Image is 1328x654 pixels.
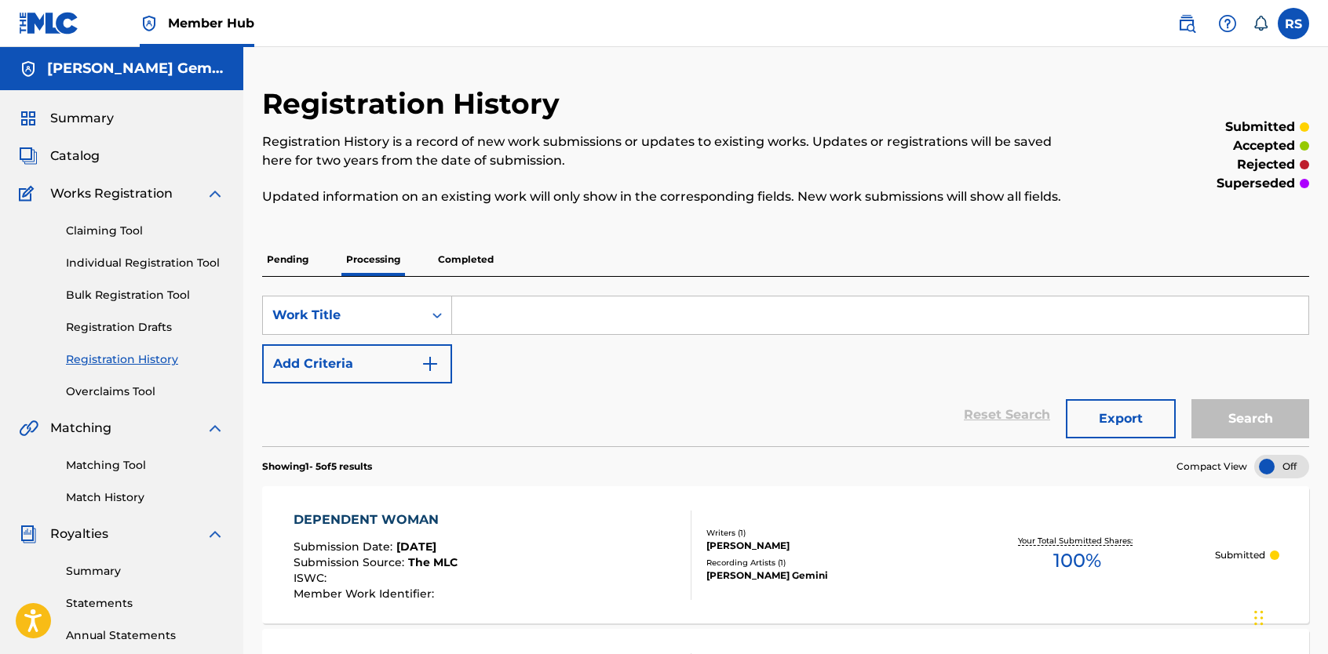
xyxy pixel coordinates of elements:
p: superseded [1217,174,1295,193]
p: Showing 1 - 5 of 5 results [262,460,372,474]
img: Accounts [19,60,38,78]
a: DEPENDENT WOMANSubmission Date:[DATE]Submission Source:The MLCISWC:Member Work Identifier:Writers... [262,486,1309,623]
button: Export [1066,399,1176,438]
img: Top Rightsholder [140,14,159,33]
img: search [1177,14,1196,33]
img: Matching [19,419,38,438]
h5: Richelle Gemini [47,60,224,78]
img: help [1218,14,1237,33]
p: submitted [1225,118,1295,136]
div: Notifications [1253,16,1268,31]
a: Individual Registration Tool [66,255,224,271]
p: Pending [262,243,313,276]
a: Registration Drafts [66,319,224,336]
img: Summary [19,109,38,128]
span: Submission Date : [294,540,396,554]
div: User Menu [1278,8,1309,39]
a: Bulk Registration Tool [66,287,224,303]
h2: Registration History [262,86,567,122]
img: Catalog [19,147,38,165]
a: Public Search [1171,8,1202,39]
a: Annual Statements [66,627,224,644]
a: Matching Tool [66,457,224,474]
div: DEPENDENT WOMAN [294,510,458,529]
span: Member Work Identifier : [294,587,438,601]
img: Works Registration [19,184,39,203]
img: expand [206,184,224,203]
div: Recording Artists ( 1 ) [706,557,940,569]
p: Processing [341,243,405,276]
a: Registration History [66,351,224,368]
a: Match History [66,489,224,506]
p: Registration History is a record of new work submissions or updates to existing works. Updates or... [262,133,1068,170]
span: The MLC [408,555,458,569]
p: Your Total Submitted Shares: [1018,535,1136,547]
span: Matching [50,419,111,438]
span: Compact View [1177,460,1247,474]
div: Drag [1254,594,1264,641]
span: Catalog [50,147,100,165]
div: Work Title [272,306,414,325]
p: Submitted [1215,548,1265,562]
img: MLC Logo [19,12,79,35]
div: Help [1212,8,1243,39]
a: CatalogCatalog [19,147,100,165]
img: expand [206,525,224,543]
span: Member Hub [168,14,254,32]
span: ISWC : [294,571,330,585]
p: Updated information on an existing work will only show in the corresponding fields. New work subm... [262,187,1068,206]
span: Submission Source : [294,555,408,569]
form: Search Form [262,296,1309,446]
a: Overclaims Tool [66,383,224,400]
p: accepted [1233,136,1295,155]
span: Royalties [50,525,108,543]
span: Works Registration [50,184,173,203]
img: 9d2ae6d4665cec9f34b9.svg [421,354,440,373]
iframe: Chat Widget [1250,579,1328,654]
span: [DATE] [396,540,436,554]
span: Summary [50,109,114,128]
a: Summary [66,563,224,580]
a: SummarySummary [19,109,114,128]
p: rejected [1237,155,1295,174]
iframe: Resource Center [1284,422,1328,548]
span: 100 % [1053,547,1101,575]
img: expand [206,419,224,438]
img: Royalties [19,525,38,543]
button: Add Criteria [262,344,452,383]
a: Statements [66,595,224,612]
a: Claiming Tool [66,223,224,239]
div: [PERSON_NAME] [706,539,940,553]
div: Writers ( 1 ) [706,527,940,539]
div: [PERSON_NAME] Gemini [706,569,940,583]
p: Completed [433,243,498,276]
